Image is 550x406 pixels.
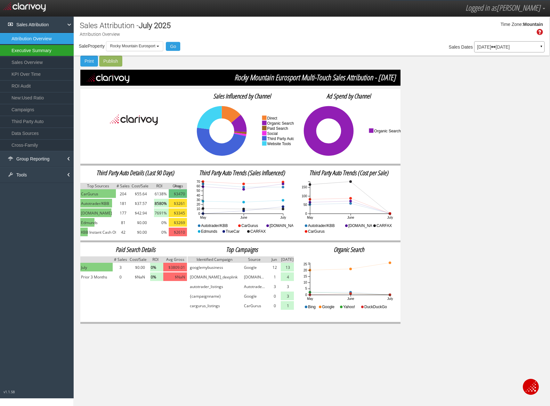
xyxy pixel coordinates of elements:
[151,264,156,271] span: 0%
[80,256,113,263] img: grey.png
[364,305,387,309] text: DuckDuckGo
[113,272,128,282] td: 0
[169,189,187,198] img: dark-green.png
[130,183,150,189] img: grey.png
[287,284,289,290] span: 3
[150,183,169,189] img: grey.png
[81,200,109,207] span: Autotrader/KBB
[80,183,116,189] img: grey.png
[343,305,355,309] text: Yahoo!
[498,21,523,28] div: Time Zone:
[187,301,241,311] td: cargurus_listings
[461,44,473,50] span: Dates
[267,142,291,146] text: website tools
[110,44,155,48] span: Rocky Mountain Eurosport
[267,126,288,131] text: paid search
[189,93,295,100] h2: Sales Influenced by Channel
[80,208,116,218] td: Cars.com
[461,0,550,16] a: Logged in as[PERSON_NAME]
[347,216,354,219] text: June
[80,208,111,217] img: green.png
[116,189,130,199] td: 204
[148,256,163,263] img: grey.png
[130,228,150,237] td: $0.00
[82,169,189,176] h2: Third Party Auto Details (Last 90 Days)
[169,199,187,207] img: yellow.png
[348,223,379,228] text: [DOMAIN_NAME]
[174,191,185,197] span: $3470
[303,203,307,207] text: 50
[287,293,289,300] span: 3
[174,200,185,207] span: $3261
[81,191,98,197] span: CarGurus
[81,210,112,216] span: [DOMAIN_NAME]
[197,180,200,183] text: 70
[303,262,307,266] text: 25
[305,287,307,290] text: 5
[287,274,289,280] span: 4
[281,256,294,263] img: grey.png
[197,198,200,202] text: 30
[188,256,241,263] img: grey.png
[267,131,278,136] text: social
[189,246,295,253] h2: Top Campaigns
[169,228,187,236] img: pink.png
[169,218,187,227] img: yellow.png
[274,293,276,300] span: 0
[287,303,289,309] span: 1
[80,228,88,236] img: green.png
[106,41,163,51] button: Rocky Mountain Eurosport
[150,272,166,281] img: light-green.png
[187,272,241,282] td: cars.com_deeplink
[241,272,268,282] td: Cars.com
[80,218,116,228] td: Edmunds
[197,203,200,206] text: 20
[129,263,148,272] td: $0.00
[174,229,185,236] span: $2610
[163,256,187,263] img: grey.png
[154,21,171,30] span: 2025
[303,275,307,278] text: 15
[155,191,167,197] span: 6138%
[139,21,152,30] span: July
[81,264,87,271] span: July
[305,212,307,215] text: 0
[129,256,148,263] img: grey.png
[281,272,294,281] img: light-green.png
[302,194,307,198] text: 100
[465,2,497,13] span: Logged in as
[154,199,173,207] img: light-green.png
[241,301,268,311] td: CarGurus
[308,229,325,234] text: CarGurus
[169,183,187,189] img: grey.png
[286,264,290,271] span: 13
[79,43,88,49] span: Sale
[161,220,167,226] span: 0%
[303,281,307,284] text: 10
[187,263,241,272] td: googlemybusiness
[150,263,166,271] img: light-green.png
[270,223,300,228] text: [DOMAIN_NAME]
[187,292,241,301] td: {campaignname}
[241,263,268,272] td: Google
[295,93,402,100] h2: Ad Spend by Channel
[130,208,150,218] td: $42.94
[538,43,544,53] a: ▼
[250,229,266,234] text: CARFAX
[281,301,294,310] img: light-green.png
[80,199,112,207] img: green.png
[307,297,313,301] text: May
[81,220,98,226] span: Edmunds
[198,212,200,215] text: 0
[334,245,364,254] span: organic search
[303,269,307,272] text: 20
[129,272,148,282] td: $NaN
[197,189,200,192] text: 50
[110,111,158,129] img: Clarivoy_black_text.png
[130,218,150,228] td: $0.00
[187,282,241,292] td: autotrader_listings
[80,189,116,199] td: CarGurus
[80,228,116,237] td: KBB Instant Cash Offer
[81,274,107,280] span: Prior 3 Months
[116,183,130,189] img: grey.png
